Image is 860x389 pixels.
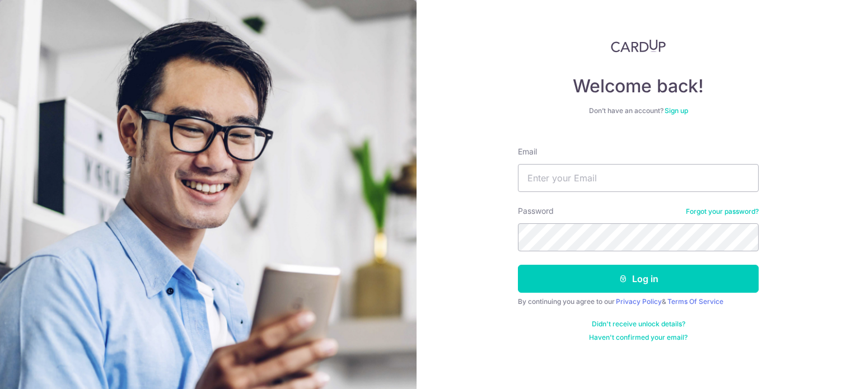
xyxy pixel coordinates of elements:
[518,146,537,157] label: Email
[616,297,662,306] a: Privacy Policy
[518,265,759,293] button: Log in
[589,333,688,342] a: Haven't confirmed your email?
[665,106,688,115] a: Sign up
[518,297,759,306] div: By continuing you agree to our &
[686,207,759,216] a: Forgot your password?
[611,39,666,53] img: CardUp Logo
[518,164,759,192] input: Enter your Email
[518,106,759,115] div: Don’t have an account?
[518,75,759,97] h4: Welcome back!
[518,205,554,217] label: Password
[592,320,685,329] a: Didn't receive unlock details?
[667,297,723,306] a: Terms Of Service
